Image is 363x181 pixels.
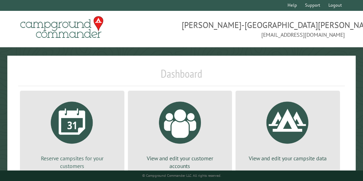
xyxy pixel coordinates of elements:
[28,154,116,170] p: Reserve campsites for your customers
[244,96,332,162] a: View and edit your campsite data
[244,154,332,162] p: View and edit your campsite data
[18,14,106,41] img: Campground Commander
[182,19,345,39] span: [PERSON_NAME]-[GEOGRAPHIC_DATA][PERSON_NAME] [EMAIL_ADDRESS][DOMAIN_NAME]
[18,67,345,86] h1: Dashboard
[142,173,221,178] small: © Campground Commander LLC. All rights reserved.
[28,96,116,170] a: Reserve campsites for your customers
[136,154,224,170] p: View and edit your customer accounts
[136,96,224,170] a: View and edit your customer accounts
